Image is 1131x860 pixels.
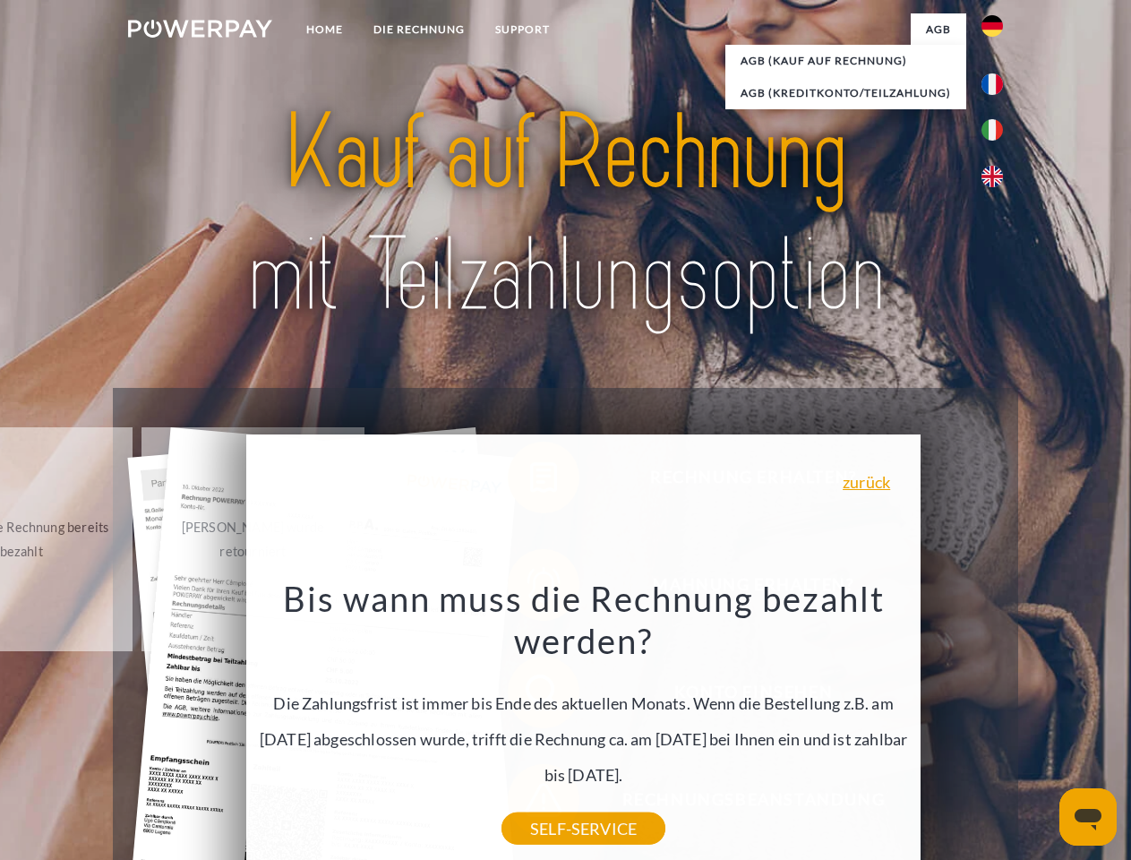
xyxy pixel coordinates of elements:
[128,20,272,38] img: logo-powerpay-white.svg
[725,45,966,77] a: AGB (Kauf auf Rechnung)
[152,515,354,563] div: [PERSON_NAME] wurde retourniert
[911,13,966,46] a: agb
[480,13,565,46] a: SUPPORT
[358,13,480,46] a: DIE RECHNUNG
[291,13,358,46] a: Home
[257,577,911,663] h3: Bis wann muss die Rechnung bezahlt werden?
[1059,788,1117,846] iframe: Schaltfläche zum Öffnen des Messaging-Fensters
[981,73,1003,95] img: fr
[257,577,911,829] div: Die Zahlungsfrist ist immer bis Ende des aktuellen Monats. Wenn die Bestellung z.B. am [DATE] abg...
[725,77,966,109] a: AGB (Kreditkonto/Teilzahlung)
[981,15,1003,37] img: de
[981,166,1003,187] img: en
[843,474,890,490] a: zurück
[981,119,1003,141] img: it
[171,86,960,343] img: title-powerpay_de.svg
[501,813,665,845] a: SELF-SERVICE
